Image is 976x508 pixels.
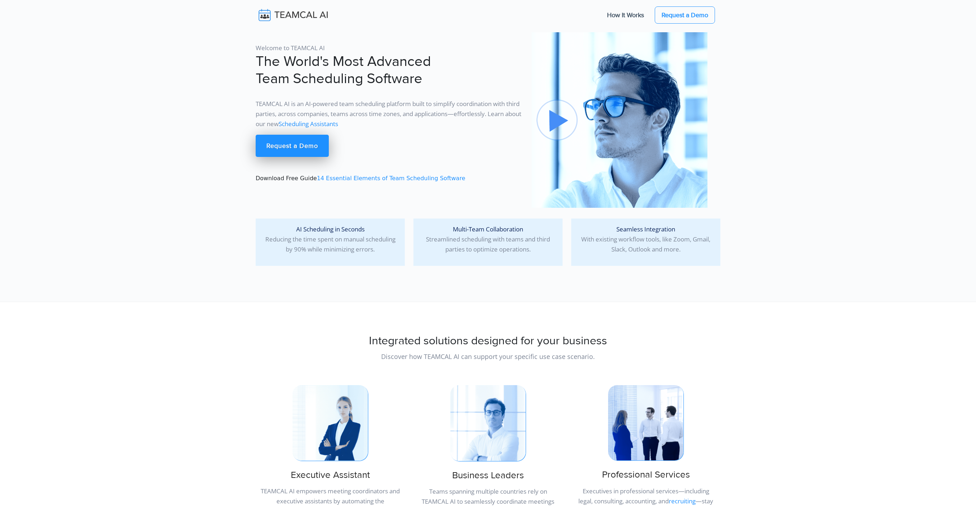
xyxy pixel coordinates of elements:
[293,385,368,460] img: pic
[413,470,563,481] h3: Business Leaders
[577,224,715,254] p: With existing workflow tools, like Zoom, Gmail, Slack, Outlook and more.
[256,53,523,87] h1: The World's Most Advanced Team Scheduling Software
[256,351,720,361] p: Discover how TEAMCAL AI can support your specific use case scenario.
[669,497,696,505] a: recruiting
[256,470,405,481] h3: Executive Assistant
[571,469,720,480] h3: Professional Services
[532,32,707,208] img: pic
[256,334,720,348] h2: Integrated solutions designed for your business
[450,385,526,461] img: pic
[616,225,675,233] span: Seamless Integration
[251,32,527,208] div: Download Free Guide
[317,175,465,182] a: 14 Essential Elements of Team Scheduling Software
[296,225,365,233] span: AI Scheduling in Seconds
[279,120,338,128] a: Scheduling Assistants
[419,224,557,254] p: Streamlined scheduling with teams and third parties to optimize operations.
[261,224,399,254] p: Reducing the time spent on manual scheduling by 90% while minimizing errors.
[453,225,523,233] span: Multi-Team Collaboration
[600,8,651,23] a: How It Works
[256,43,523,53] p: Welcome to TEAMCAL AI
[655,6,715,24] a: Request a Demo
[608,385,683,460] img: pic
[256,135,329,157] a: Request a Demo
[256,99,523,129] p: TEAMCAL AI is an AI-powered team scheduling platform built to simplify coordination with third pa...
